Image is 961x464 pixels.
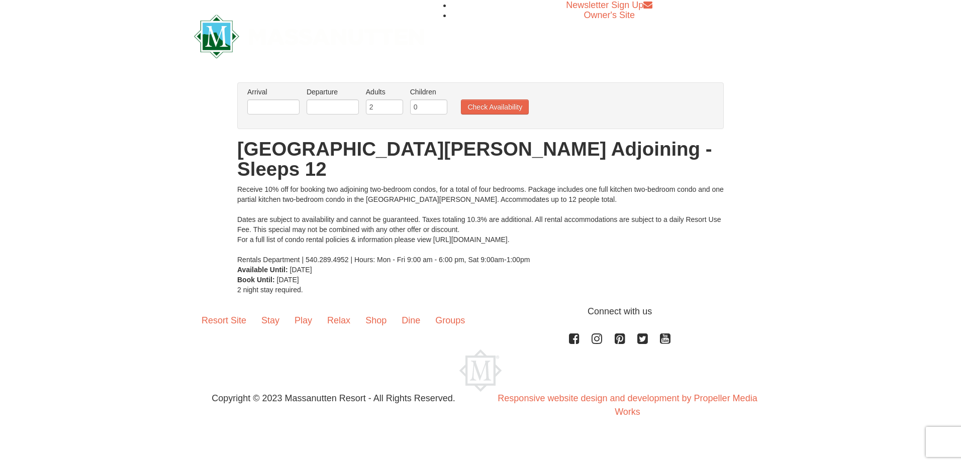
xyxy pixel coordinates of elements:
[290,266,312,274] span: [DATE]
[237,266,288,274] strong: Available Until:
[194,15,424,58] img: Massanutten Resort Logo
[584,10,635,20] a: Owner's Site
[459,350,502,392] img: Massanutten Resort Logo
[394,305,428,336] a: Dine
[186,392,480,405] p: Copyright © 2023 Massanutten Resort - All Rights Reserved.
[461,99,529,114] button: Check Availability
[194,23,424,47] a: Massanutten Resort
[254,305,287,336] a: Stay
[307,87,359,97] label: Departure
[358,305,394,336] a: Shop
[366,87,403,97] label: Adults
[287,305,320,336] a: Play
[247,87,300,97] label: Arrival
[194,305,254,336] a: Resort Site
[194,305,767,318] p: Connect with us
[237,139,724,179] h1: [GEOGRAPHIC_DATA][PERSON_NAME] Adjoining - Sleeps 12
[237,286,303,294] span: 2 night stay required.
[498,393,757,417] a: Responsive website design and development by Propeller Media Works
[320,305,358,336] a: Relax
[410,87,447,97] label: Children
[237,184,724,265] div: Receive 10% off for booking two adjoining two-bedroom condos, for a total of four bedrooms. Packa...
[237,276,275,284] strong: Book Until:
[428,305,472,336] a: Groups
[277,276,299,284] span: [DATE]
